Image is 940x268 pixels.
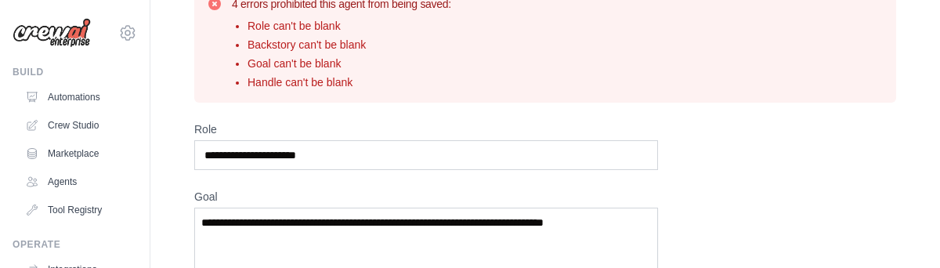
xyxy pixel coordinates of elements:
[13,66,137,78] div: Build
[19,141,137,166] a: Marketplace
[248,74,451,90] li: Handle can't be blank
[194,189,658,205] label: Goal
[248,56,451,71] li: Goal can't be blank
[194,121,658,137] label: Role
[19,85,137,110] a: Automations
[19,197,137,223] a: Tool Registry
[248,37,451,53] li: Backstory can't be blank
[248,18,451,34] li: Role can't be blank
[19,113,137,138] a: Crew Studio
[13,18,91,48] img: Logo
[19,169,137,194] a: Agents
[13,238,137,251] div: Operate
